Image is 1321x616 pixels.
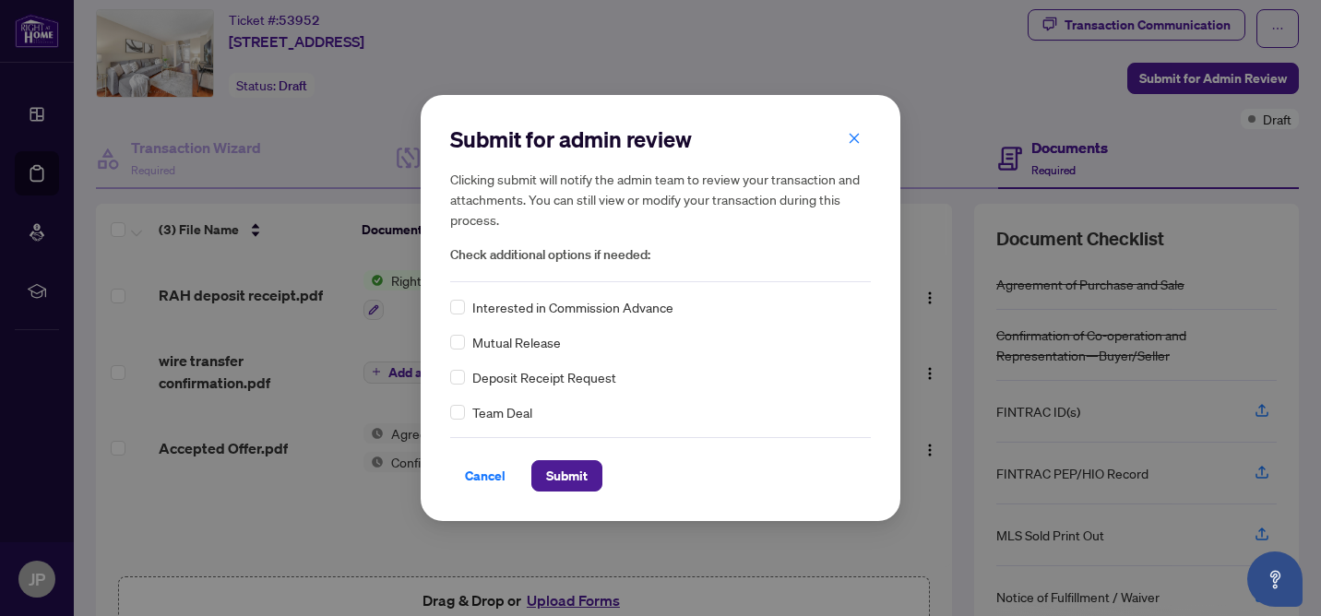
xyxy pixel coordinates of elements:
button: Open asap [1247,551,1303,607]
span: Check additional options if needed: [450,244,871,266]
span: Mutual Release [472,332,561,352]
span: Cancel [465,461,506,491]
span: close [848,132,861,145]
h2: Submit for admin review [450,124,871,154]
span: Team Deal [472,402,532,422]
button: Submit [531,460,602,492]
h5: Clicking submit will notify the admin team to review your transaction and attachments. You can st... [450,169,871,230]
span: Interested in Commission Advance [472,297,673,317]
span: Deposit Receipt Request [472,367,616,387]
button: Cancel [450,460,520,492]
span: Submit [546,461,588,491]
